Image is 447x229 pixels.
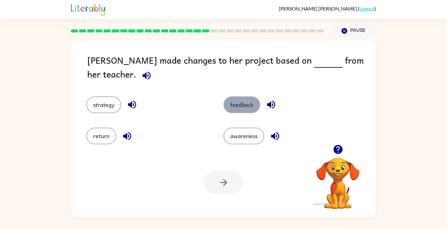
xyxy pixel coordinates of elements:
[279,6,358,11] span: [PERSON_NAME] [PERSON_NAME]
[71,2,105,16] img: Literably
[359,6,375,11] a: Logout
[331,24,376,38] button: Pause
[86,96,121,113] button: strategy
[87,53,376,84] div: [PERSON_NAME] made changes to her project based on from her teacher.
[279,6,376,11] div: ( )
[223,128,264,144] button: awareness
[223,96,260,113] button: feedback
[307,148,369,210] video: Your browser must support playing .mp4 files to use Literably. Please try using another browser.
[86,128,116,144] button: return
